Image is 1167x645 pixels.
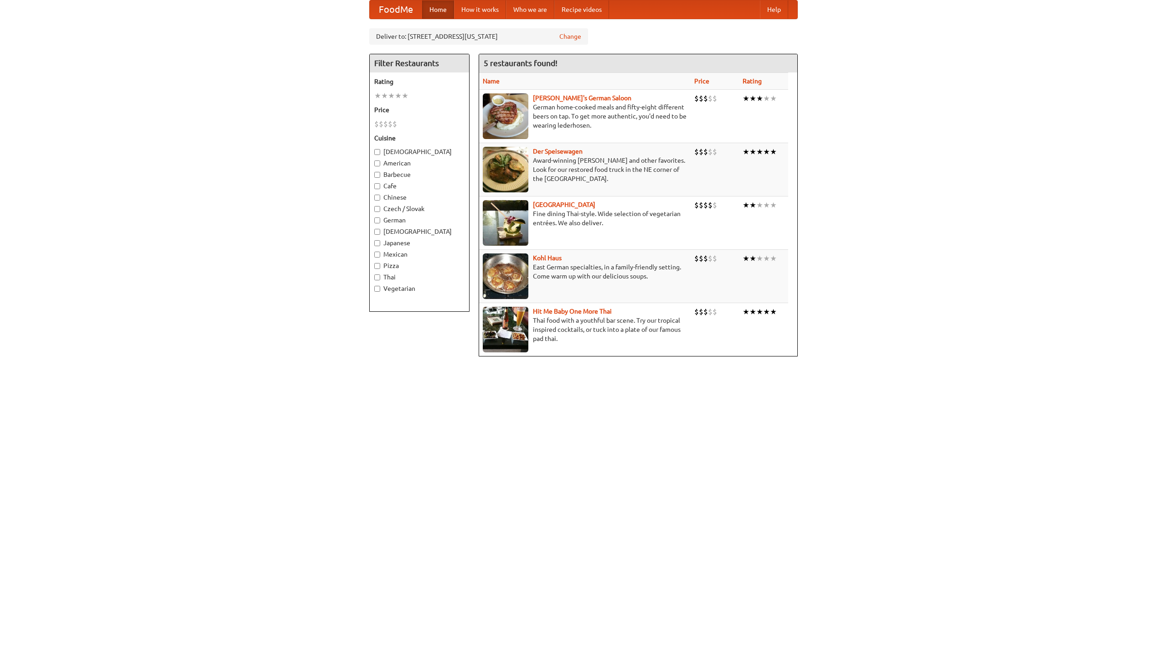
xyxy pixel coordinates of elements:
li: ★ [763,93,770,103]
h5: Cuisine [374,134,465,143]
a: Price [694,77,709,85]
img: speisewagen.jpg [483,147,528,192]
input: Czech / Slovak [374,206,380,212]
label: Japanese [374,238,465,248]
p: Thai food with a youthful bar scene. Try our tropical inspired cocktails, or tuck into a plate of... [483,316,687,343]
a: Name [483,77,500,85]
input: Vegetarian [374,286,380,292]
a: Recipe videos [554,0,609,19]
li: $ [713,147,717,157]
input: American [374,160,380,166]
label: [DEMOGRAPHIC_DATA] [374,227,465,236]
label: Thai [374,273,465,282]
li: $ [713,93,717,103]
li: ★ [743,253,749,263]
li: ★ [743,147,749,157]
li: ★ [749,93,756,103]
li: $ [708,147,713,157]
li: $ [392,119,397,129]
li: $ [713,253,717,263]
a: Hit Me Baby One More Thai [533,308,612,315]
li: $ [388,119,392,129]
a: Home [422,0,454,19]
label: [DEMOGRAPHIC_DATA] [374,147,465,156]
p: Fine dining Thai-style. Wide selection of vegetarian entrées. We also deliver. [483,209,687,227]
a: FoodMe [370,0,422,19]
li: $ [694,200,699,210]
li: $ [703,307,708,317]
li: ★ [395,91,402,101]
label: Chinese [374,193,465,202]
img: kohlhaus.jpg [483,253,528,299]
a: [PERSON_NAME]'s German Saloon [533,94,631,102]
li: ★ [756,147,763,157]
ng-pluralize: 5 restaurants found! [484,59,558,67]
input: Thai [374,274,380,280]
li: $ [379,119,383,129]
input: German [374,217,380,223]
li: ★ [770,307,777,317]
a: Der Speisewagen [533,148,583,155]
li: $ [703,200,708,210]
input: Barbecue [374,172,380,178]
img: satay.jpg [483,200,528,246]
li: ★ [402,91,408,101]
li: $ [713,200,717,210]
input: Chinese [374,195,380,201]
input: Pizza [374,263,380,269]
li: ★ [743,200,749,210]
label: German [374,216,465,225]
li: $ [699,200,703,210]
li: ★ [770,253,777,263]
li: $ [694,93,699,103]
a: Who we are [506,0,554,19]
a: Change [559,32,581,41]
li: $ [708,253,713,263]
li: ★ [756,307,763,317]
label: Pizza [374,261,465,270]
li: ★ [763,200,770,210]
img: babythai.jpg [483,307,528,352]
p: Award-winning [PERSON_NAME] and other favorites. Look for our restored food truck in the NE corne... [483,156,687,183]
a: Rating [743,77,762,85]
li: $ [708,307,713,317]
img: esthers.jpg [483,93,528,139]
li: ★ [770,200,777,210]
a: How it works [454,0,506,19]
li: ★ [770,147,777,157]
li: $ [699,147,703,157]
b: [GEOGRAPHIC_DATA] [533,201,595,208]
a: Help [760,0,788,19]
li: $ [699,307,703,317]
li: ★ [743,93,749,103]
input: [DEMOGRAPHIC_DATA] [374,229,380,235]
input: Japanese [374,240,380,246]
h4: Filter Restaurants [370,54,469,72]
label: American [374,159,465,168]
li: ★ [381,91,388,101]
li: $ [703,147,708,157]
li: $ [703,253,708,263]
label: Barbecue [374,170,465,179]
li: ★ [388,91,395,101]
li: $ [383,119,388,129]
input: Mexican [374,252,380,258]
div: Deliver to: [STREET_ADDRESS][US_STATE] [369,28,588,45]
p: East German specialties, in a family-friendly setting. Come warm up with our delicious soups. [483,263,687,281]
li: ★ [749,307,756,317]
a: Kohl Haus [533,254,562,262]
li: ★ [743,307,749,317]
li: $ [699,253,703,263]
li: $ [703,93,708,103]
li: ★ [763,147,770,157]
h5: Rating [374,77,465,86]
li: $ [694,253,699,263]
li: ★ [756,253,763,263]
p: German home-cooked meals and fifty-eight different beers on tap. To get more authentic, you'd nee... [483,103,687,130]
label: Mexican [374,250,465,259]
label: Cafe [374,181,465,191]
li: $ [374,119,379,129]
